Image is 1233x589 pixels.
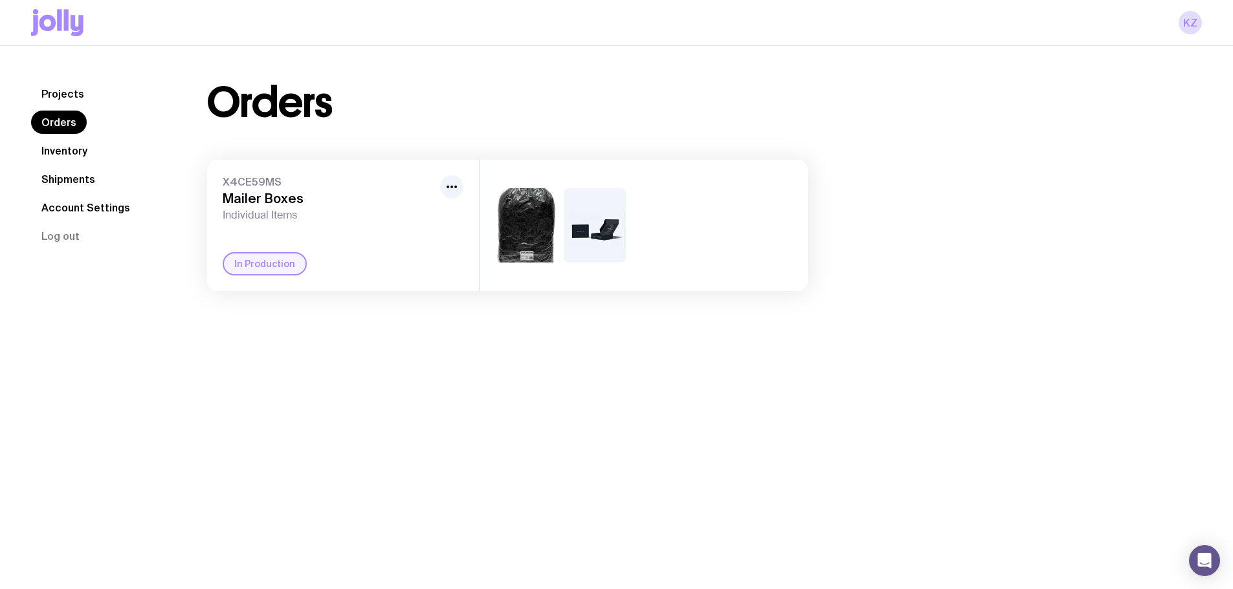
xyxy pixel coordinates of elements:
[31,196,140,219] a: Account Settings
[223,209,435,222] span: Individual Items
[223,175,435,188] span: X4CE59MS
[31,111,87,134] a: Orders
[31,224,90,248] button: Log out
[1189,545,1220,576] div: Open Intercom Messenger
[207,82,332,123] h1: Orders
[31,139,98,162] a: Inventory
[223,252,307,275] div: In Production
[223,191,435,206] h3: Mailer Boxes
[31,167,106,191] a: Shipments
[31,82,94,105] a: Projects
[1179,11,1202,34] a: KZ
